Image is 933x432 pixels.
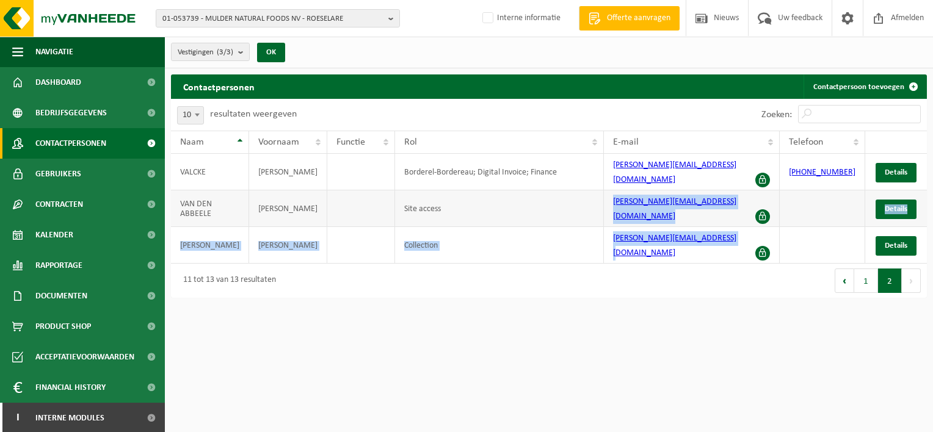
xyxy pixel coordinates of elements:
[35,372,106,403] span: Financial History
[878,268,902,293] button: 2
[35,98,107,128] span: Bedrijfsgegevens
[35,311,91,342] span: Product Shop
[854,268,878,293] button: 1
[902,268,921,293] button: Next
[613,197,736,221] a: [PERSON_NAME][EMAIL_ADDRESS][DOMAIN_NAME]
[35,342,134,372] span: Acceptatievoorwaarden
[35,250,82,281] span: Rapportage
[35,67,81,98] span: Dashboard
[171,227,249,264] td: [PERSON_NAME]
[761,110,792,120] label: Zoeken:
[336,137,365,147] span: Functie
[885,168,907,176] span: Details
[604,12,673,24] span: Offerte aanvragen
[171,154,249,190] td: VALCKE
[613,137,639,147] span: E-mail
[395,154,604,190] td: Borderel-Bordereau; Digital Invoice; Finance
[180,137,204,147] span: Naam
[171,190,249,227] td: VAN DEN ABBEELE
[835,268,854,293] button: Previous
[210,109,297,119] label: resultaten weergeven
[35,128,106,159] span: Contactpersonen
[885,205,907,213] span: Details
[876,200,917,219] a: Details
[35,220,73,250] span: Kalender
[804,74,926,99] a: Contactpersoon toevoegen
[258,137,299,147] span: Voornaam
[395,227,604,264] td: Collection
[789,168,855,177] a: [PHONE_NUMBER]
[177,106,204,124] span: 10
[35,159,81,189] span: Gebruikers
[162,10,383,28] span: 01-053739 - MULDER NATURAL FOODS NV - ROESELARE
[789,137,823,147] span: Telefoon
[395,190,604,227] td: Site access
[171,74,267,98] h2: Contactpersonen
[178,107,203,124] span: 10
[579,6,680,31] a: Offerte aanvragen
[35,189,83,220] span: Contracten
[178,43,233,62] span: Vestigingen
[613,160,736,184] a: [PERSON_NAME][EMAIL_ADDRESS][DOMAIN_NAME]
[249,154,327,190] td: [PERSON_NAME]
[177,270,276,292] div: 11 tot 13 van 13 resultaten
[171,43,250,61] button: Vestigingen(3/3)
[404,137,417,147] span: Rol
[876,163,917,182] a: Details
[249,227,327,264] td: [PERSON_NAME]
[35,281,87,311] span: Documenten
[35,37,73,67] span: Navigatie
[480,9,561,27] label: Interne informatie
[217,48,233,56] count: (3/3)
[257,43,285,62] button: OK
[156,9,400,27] button: 01-053739 - MULDER NATURAL FOODS NV - ROESELARE
[249,190,327,227] td: [PERSON_NAME]
[876,236,917,256] a: Details
[613,234,736,257] a: [PERSON_NAME][EMAIL_ADDRESS][DOMAIN_NAME]
[885,242,907,250] span: Details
